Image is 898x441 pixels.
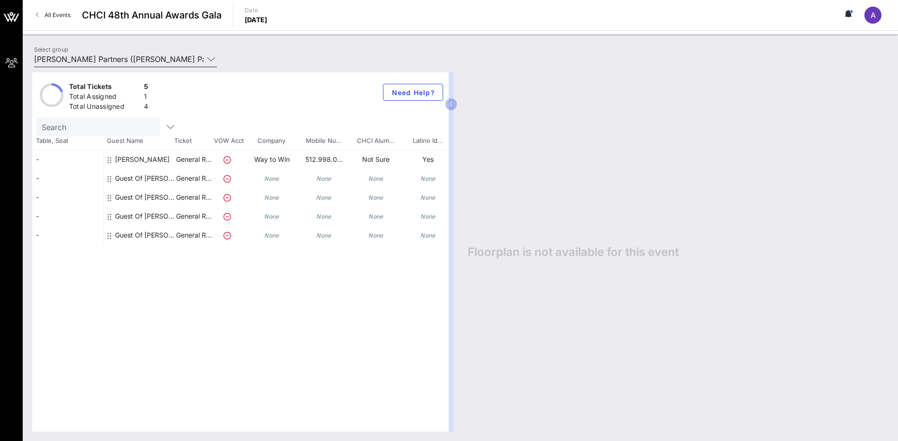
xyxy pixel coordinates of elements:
[82,8,222,22] span: CHCI 48th Annual Awards Gala
[264,213,279,220] i: None
[383,84,443,101] button: Need Help?
[32,207,103,226] div: -
[298,150,350,169] p: 512.998.0…
[175,188,213,207] p: General R…
[115,226,175,245] div: Guest Of Forbes Tate Partners
[69,92,140,104] div: Total Assigned
[420,194,436,201] i: None
[69,82,140,94] div: Total Tickets
[115,169,175,188] div: Guest Of Forbes Tate Partners
[297,136,349,146] span: Mobile Nu…
[864,7,881,24] div: A
[368,232,383,239] i: None
[350,150,402,169] p: Not Sure
[245,6,267,15] p: Date
[316,194,331,201] i: None
[468,245,679,259] span: Floorplan is not available for this event
[34,46,68,53] label: Select group
[144,92,148,104] div: 1
[391,88,435,97] span: Need Help?
[420,175,436,182] i: None
[871,10,876,20] span: A
[264,175,279,182] i: None
[115,150,169,176] div: Victoria Gavito
[115,207,175,226] div: Guest Of Forbes Tate Partners
[264,194,279,201] i: None
[264,232,279,239] i: None
[212,136,245,146] span: VOW Acct
[246,150,298,169] p: Way to Win
[32,169,103,188] div: -
[69,102,140,114] div: Total Unassigned
[32,150,103,169] div: -
[174,136,212,146] span: Ticket
[32,188,103,207] div: -
[103,136,174,146] span: Guest Name
[245,15,267,25] p: [DATE]
[245,136,297,146] span: Company
[175,169,213,188] p: General R…
[349,136,401,146] span: CHCI Alum…
[316,232,331,239] i: None
[420,232,436,239] i: None
[175,207,213,226] p: General R…
[368,213,383,220] i: None
[32,136,103,146] span: Table, Seat
[32,226,103,245] div: -
[368,175,383,182] i: None
[175,226,213,245] p: General R…
[144,102,148,114] div: 4
[368,194,383,201] i: None
[30,8,76,23] a: All Events
[316,213,331,220] i: None
[115,188,175,207] div: Guest Of Forbes Tate Partners
[420,213,436,220] i: None
[44,11,71,18] span: All Events
[175,150,213,169] p: General R…
[316,175,331,182] i: None
[401,136,453,146] span: Latino Id…
[402,150,454,169] p: Yes
[144,82,148,94] div: 5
